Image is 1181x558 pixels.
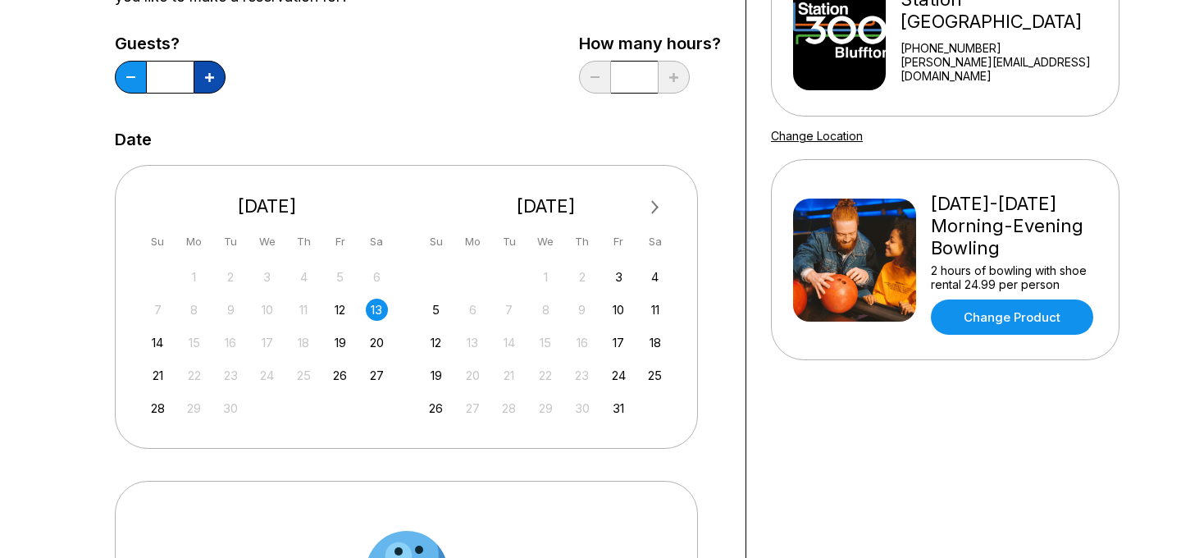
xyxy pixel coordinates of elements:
[419,195,673,217] div: [DATE]
[644,231,666,253] div: Sa
[425,231,447,253] div: Su
[644,299,666,321] div: Choose Saturday, October 11th, 2025
[608,364,630,386] div: Choose Friday, October 24th, 2025
[571,364,593,386] div: Not available Thursday, October 23rd, 2025
[293,364,315,386] div: Not available Thursday, September 25th, 2025
[256,364,278,386] div: Not available Wednesday, September 24th, 2025
[256,332,278,354] div: Not available Wednesday, September 17th, 2025
[423,264,669,419] div: month 2025-10
[329,231,351,253] div: Fr
[366,266,388,288] div: Not available Saturday, September 6th, 2025
[579,34,721,53] label: How many hours?
[425,332,447,354] div: Choose Sunday, October 12th, 2025
[329,299,351,321] div: Choose Friday, September 12th, 2025
[183,231,205,253] div: Mo
[220,397,242,419] div: Not available Tuesday, September 30th, 2025
[498,364,520,386] div: Not available Tuesday, October 21st, 2025
[220,231,242,253] div: Tu
[498,332,520,354] div: Not available Tuesday, October 14th, 2025
[931,193,1097,259] div: [DATE]-[DATE] Morning-Evening Bowling
[608,397,630,419] div: Choose Friday, October 31st, 2025
[901,55,1112,83] a: [PERSON_NAME][EMAIL_ADDRESS][DOMAIN_NAME]
[462,397,484,419] div: Not available Monday, October 27th, 2025
[293,299,315,321] div: Not available Thursday, September 11th, 2025
[535,397,557,419] div: Not available Wednesday, October 29th, 2025
[462,299,484,321] div: Not available Monday, October 6th, 2025
[498,299,520,321] div: Not available Tuesday, October 7th, 2025
[183,397,205,419] div: Not available Monday, September 29th, 2025
[644,332,666,354] div: Choose Saturday, October 18th, 2025
[571,299,593,321] div: Not available Thursday, October 9th, 2025
[571,397,593,419] div: Not available Thursday, October 30th, 2025
[256,299,278,321] div: Not available Wednesday, September 10th, 2025
[608,332,630,354] div: Choose Friday, October 17th, 2025
[147,397,169,419] div: Choose Sunday, September 28th, 2025
[425,397,447,419] div: Choose Sunday, October 26th, 2025
[425,299,447,321] div: Choose Sunday, October 5th, 2025
[183,332,205,354] div: Not available Monday, September 15th, 2025
[462,332,484,354] div: Not available Monday, October 13th, 2025
[140,195,394,217] div: [DATE]
[220,299,242,321] div: Not available Tuesday, September 9th, 2025
[366,299,388,321] div: Choose Saturday, September 13th, 2025
[642,194,668,221] button: Next Month
[901,41,1112,55] div: [PHONE_NUMBER]
[256,231,278,253] div: We
[147,231,169,253] div: Su
[293,332,315,354] div: Not available Thursday, September 18th, 2025
[571,332,593,354] div: Not available Thursday, October 16th, 2025
[183,266,205,288] div: Not available Monday, September 1st, 2025
[644,364,666,386] div: Choose Saturday, October 25th, 2025
[144,264,390,419] div: month 2025-09
[535,266,557,288] div: Not available Wednesday, October 1st, 2025
[183,299,205,321] div: Not available Monday, September 8th, 2025
[535,299,557,321] div: Not available Wednesday, October 8th, 2025
[462,231,484,253] div: Mo
[644,266,666,288] div: Choose Saturday, October 4th, 2025
[115,34,226,53] label: Guests?
[220,364,242,386] div: Not available Tuesday, September 23rd, 2025
[147,332,169,354] div: Choose Sunday, September 14th, 2025
[931,300,1093,335] a: Change Product
[329,364,351,386] div: Choose Friday, September 26th, 2025
[329,266,351,288] div: Not available Friday, September 5th, 2025
[535,364,557,386] div: Not available Wednesday, October 22nd, 2025
[535,332,557,354] div: Not available Wednesday, October 15th, 2025
[498,231,520,253] div: Tu
[256,266,278,288] div: Not available Wednesday, September 3rd, 2025
[535,231,557,253] div: We
[366,231,388,253] div: Sa
[220,332,242,354] div: Not available Tuesday, September 16th, 2025
[498,397,520,419] div: Not available Tuesday, October 28th, 2025
[793,199,916,322] img: Friday-Sunday Morning-Evening Bowling
[771,129,863,143] a: Change Location
[425,364,447,386] div: Choose Sunday, October 19th, 2025
[147,299,169,321] div: Not available Sunday, September 7th, 2025
[931,263,1097,291] div: 2 hours of bowling with shoe rental 24.99 per person
[571,266,593,288] div: Not available Thursday, October 2nd, 2025
[329,332,351,354] div: Choose Friday, September 19th, 2025
[366,364,388,386] div: Choose Saturday, September 27th, 2025
[571,231,593,253] div: Th
[220,266,242,288] div: Not available Tuesday, September 2nd, 2025
[293,266,315,288] div: Not available Thursday, September 4th, 2025
[366,332,388,354] div: Choose Saturday, September 20th, 2025
[115,130,152,149] label: Date
[293,231,315,253] div: Th
[608,231,630,253] div: Fr
[608,299,630,321] div: Choose Friday, October 10th, 2025
[183,364,205,386] div: Not available Monday, September 22nd, 2025
[147,364,169,386] div: Choose Sunday, September 21st, 2025
[608,266,630,288] div: Choose Friday, October 3rd, 2025
[462,364,484,386] div: Not available Monday, October 20th, 2025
